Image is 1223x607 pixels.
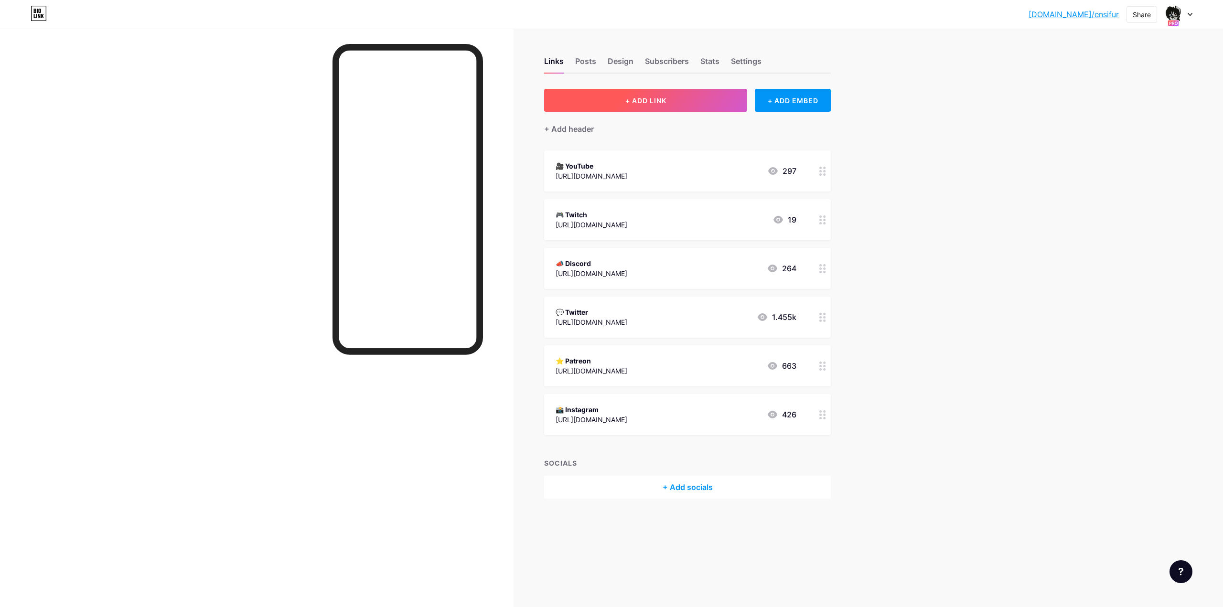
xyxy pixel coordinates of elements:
[731,55,762,73] div: Settings
[556,268,627,278] div: [URL][DOMAIN_NAME]
[556,210,627,220] div: 🎮 Twitch
[556,161,627,171] div: 🎥 YouTube
[556,171,627,181] div: [URL][DOMAIN_NAME]
[757,311,796,323] div: 1.455k
[767,263,796,274] div: 264
[544,476,831,499] div: + Add socials
[556,405,627,415] div: 📸 Instagram
[556,415,627,425] div: [URL][DOMAIN_NAME]
[767,165,796,177] div: 297
[767,360,796,372] div: 663
[608,55,633,73] div: Design
[544,123,594,135] div: + Add header
[755,89,831,112] div: + ADD EMBED
[556,307,627,317] div: 💬 Twitter
[772,214,796,225] div: 19
[767,409,796,420] div: 426
[645,55,689,73] div: Subscribers
[556,317,627,327] div: [URL][DOMAIN_NAME]
[544,55,564,73] div: Links
[556,356,627,366] div: ⭐️ Patreon
[575,55,596,73] div: Posts
[556,366,627,376] div: [URL][DOMAIN_NAME]
[1164,5,1182,23] img: shawn
[1133,10,1151,20] div: Share
[544,458,831,468] div: SOCIALS
[556,220,627,230] div: [URL][DOMAIN_NAME]
[625,96,666,105] span: + ADD LINK
[556,258,627,268] div: 📣 Discord
[544,89,747,112] button: + ADD LINK
[700,55,719,73] div: Stats
[1029,9,1119,20] a: [DOMAIN_NAME]/ensifur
